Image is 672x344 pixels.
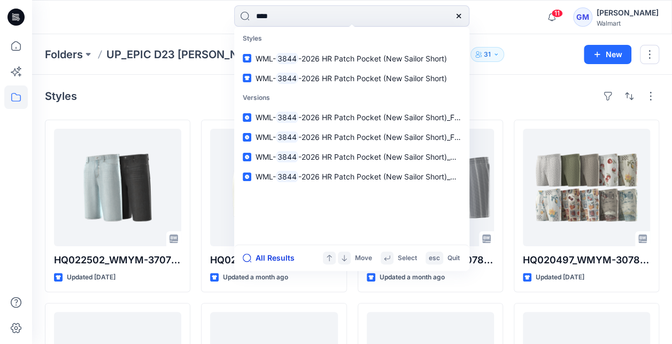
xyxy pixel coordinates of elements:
span: WML- [256,113,276,122]
p: Updated [DATE] [67,272,115,283]
p: HQ020497_WMYM-3078-2026 Poolside Short (set) Inseam 6" [210,253,337,268]
a: WML-3844-2026 HR Patch Pocket (New Sailor Short)_Soft Silver [236,147,467,167]
mark: 3844 [276,170,298,183]
span: WML- [256,152,276,161]
span: -2026 HR Patch Pocket (New Sailor Short) [298,54,447,63]
span: -2026 HR Patch Pocket (New Sailor Short)_Soft Silver [298,152,486,161]
p: Quit [447,253,460,264]
span: WML- [256,172,276,181]
mark: 3844 [276,131,298,143]
p: esc [429,253,440,264]
mark: 3844 [276,111,298,123]
p: HQ022502_WMYM-3707-2026 Denim Jort [54,253,181,268]
span: -2026 HR Patch Pocket (New Sailor Short) [298,74,447,83]
p: Updated a month ago [223,272,288,283]
span: WML- [256,74,276,83]
a: WML-3844-2026 HR Patch Pocket (New Sailor Short)_Soft Silver [236,167,467,186]
span: -2026 HR Patch Pocket (New Sailor Short)_Soft Silver [298,172,486,181]
a: HQ020497_WMYM-3078-2026 Poolside Short (set) Inseam 6" [210,129,337,246]
a: HQ020497_WMYM-3078-2026 Texture Print Short (set) Inseam 6” [523,129,650,246]
div: Walmart [597,19,659,27]
span: WML- [256,54,276,63]
p: Versions [236,88,467,108]
p: Select [398,253,417,264]
mark: 3844 [276,151,298,163]
span: -2026 HR Patch Pocket (New Sailor Short)_Full Colorway [298,132,497,142]
button: 31 [470,47,504,62]
a: WML-3844-2026 HR Patch Pocket (New Sailor Short)_Full Colorway [236,107,467,127]
a: HQ022502_WMYM-3707-2026 Denim Jort [54,129,181,246]
mark: 3844 [276,72,298,84]
span: 11 [551,9,563,18]
span: -2026 HR Patch Pocket (New Sailor Short)_Full Colorway [298,113,497,122]
mark: 3844 [276,52,298,65]
button: All Results [243,252,302,264]
a: UP_EPIC D23 [PERSON_NAME] [106,47,266,62]
a: Folders [45,47,83,62]
a: WML-3844-2026 HR Patch Pocket (New Sailor Short) [236,68,467,88]
p: Move [355,253,372,264]
p: 31 [484,49,491,60]
p: Styles [236,29,467,49]
span: WML- [256,132,276,142]
h4: Styles [45,90,77,103]
p: Updated a month ago [380,272,445,283]
p: Updated [DATE] [536,272,584,283]
a: WML-3844-2026 HR Patch Pocket (New Sailor Short)_Full Colorway [236,127,467,147]
button: New [584,45,631,64]
a: WML-3844-2026 HR Patch Pocket (New Sailor Short) [236,49,467,68]
p: HQ020497_WMYM-3078-2026 Texture Print Short (set) Inseam 6” [523,253,650,268]
div: GM [573,7,592,27]
div: [PERSON_NAME] [597,6,659,19]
